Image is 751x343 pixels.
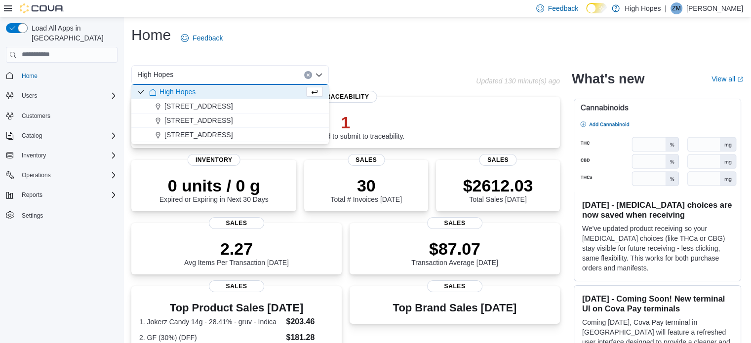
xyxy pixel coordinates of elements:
button: Close list of options [315,71,323,79]
span: [STREET_ADDRESS] [164,130,233,140]
h3: Top Product Sales [DATE] [139,302,334,314]
h3: Top Brand Sales [DATE] [393,302,517,314]
div: Expired or Expiring in Next 30 Days [159,176,269,203]
svg: External link [737,76,743,82]
h3: [DATE] - Coming Soon! New terminal UI on Cova Pay terminals [582,294,733,313]
button: [STREET_ADDRESS] [131,128,329,142]
span: Inventory [22,152,46,159]
h3: [DATE] - [MEDICAL_DATA] choices are now saved when receiving [582,200,733,220]
span: Sales [427,217,482,229]
div: Transaction Average [DATE] [411,239,498,267]
span: Reports [22,191,42,199]
p: High Hopes [625,2,661,14]
button: Catalog [2,129,121,143]
p: $87.07 [411,239,498,259]
h2: What's new [572,71,644,87]
span: Sales [427,280,482,292]
span: Home [22,72,38,80]
span: High Hopes [159,87,196,97]
button: Catalog [18,130,46,142]
p: We've updated product receiving so your [MEDICAL_DATA] choices (like THCa or CBG) stay visible fo... [582,224,733,273]
p: $2612.03 [463,176,533,195]
span: [STREET_ADDRESS] [164,115,233,125]
a: Home [18,70,41,82]
a: Settings [18,210,47,222]
button: Home [2,69,121,83]
span: Customers [22,112,50,120]
a: Feedback [177,28,227,48]
span: Load All Apps in [GEOGRAPHIC_DATA] [28,23,118,43]
span: Users [22,92,37,100]
input: Dark Mode [586,3,607,13]
button: Reports [2,188,121,202]
button: Inventory [18,150,50,161]
dd: $203.46 [286,316,333,328]
button: Operations [2,168,121,182]
div: zeno mangum [671,2,682,14]
span: Inventory [18,150,118,161]
span: Feedback [193,33,223,43]
span: Operations [22,171,51,179]
span: Operations [18,169,118,181]
span: Sales [348,154,385,166]
span: Inventory [188,154,240,166]
span: Catalog [18,130,118,142]
div: Choose from the following options [131,85,329,142]
span: Catalog [22,132,42,140]
div: Invoices failed to submit to traceability. [287,113,405,140]
span: zm [672,2,680,14]
span: Sales [209,217,264,229]
img: Cova [20,3,64,13]
p: 0 units / 0 g [159,176,269,195]
div: Total Sales [DATE] [463,176,533,203]
p: 1 [287,113,405,132]
span: Customers [18,110,118,122]
button: Users [18,90,41,102]
span: [STREET_ADDRESS] [164,101,233,111]
span: Dark Mode [586,13,587,14]
div: Avg Items Per Transaction [DATE] [184,239,289,267]
span: Settings [22,212,43,220]
span: High Hopes [137,69,173,80]
h1: Home [131,25,171,45]
dt: 2. GF (30%) (DFF) [139,333,282,343]
button: Clear input [304,71,312,79]
button: High Hopes [131,85,329,99]
span: Sales [209,280,264,292]
button: [STREET_ADDRESS] [131,114,329,128]
button: [STREET_ADDRESS] [131,99,329,114]
button: Inventory [2,149,121,162]
dt: 1. Jokerz Candy 14g - 28.41% - gruv - Indica [139,317,282,327]
span: Settings [18,209,118,221]
button: Operations [18,169,55,181]
p: 2.27 [184,239,289,259]
button: Users [2,89,121,103]
span: Sales [479,154,516,166]
p: Updated 130 minute(s) ago [476,77,560,85]
button: Customers [2,109,121,123]
span: Reports [18,189,118,201]
p: 30 [330,176,401,195]
span: Home [18,70,118,82]
nav: Complex example [6,65,118,248]
p: [PERSON_NAME] [686,2,743,14]
button: Settings [2,208,121,222]
div: Total # Invoices [DATE] [330,176,401,203]
span: Users [18,90,118,102]
a: Customers [18,110,54,122]
button: Reports [18,189,46,201]
span: Feedback [548,3,578,13]
a: View allExternal link [711,75,743,83]
p: | [665,2,667,14]
span: Traceability [314,91,377,103]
